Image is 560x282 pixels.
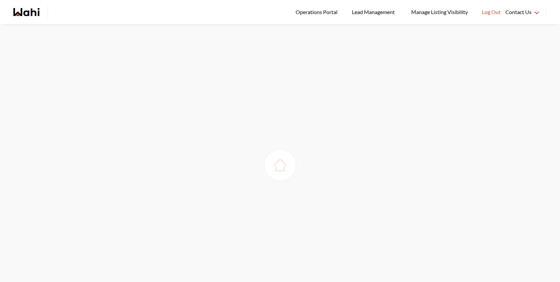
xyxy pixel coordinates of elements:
[13,8,40,16] a: Wahi homepage
[352,8,397,16] span: Lead Management
[271,156,290,174] img: loading house image
[296,8,340,16] span: Operations Portal
[409,8,470,16] span: Manage Listing Visibility
[482,8,501,16] span: Log Out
